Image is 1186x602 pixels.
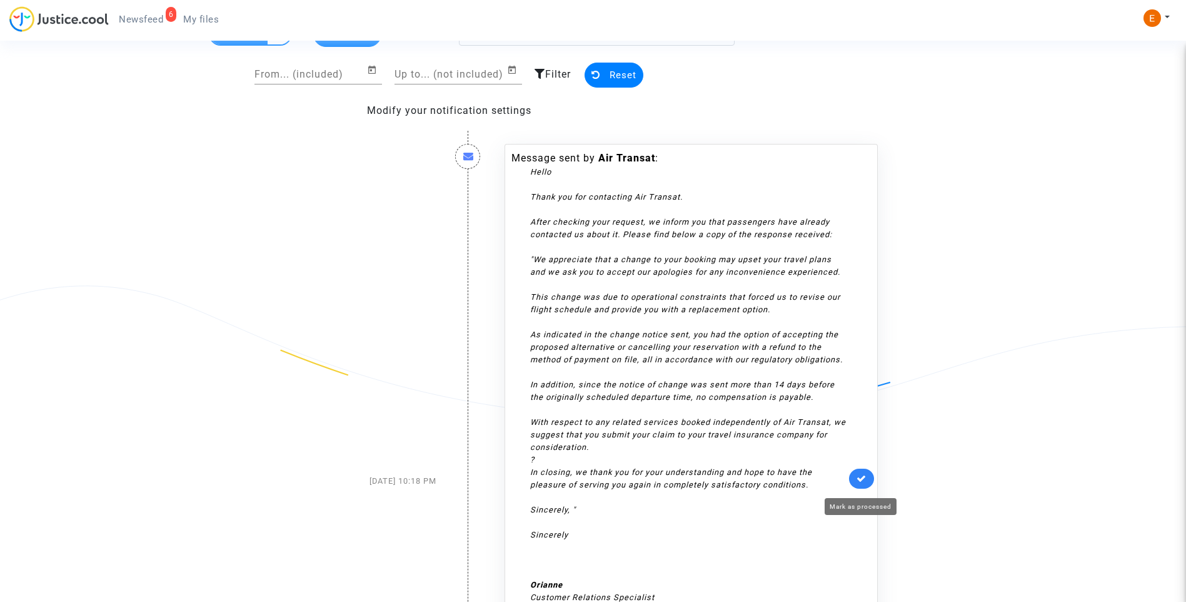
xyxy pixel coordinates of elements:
div: Hello [530,166,846,178]
b: Orianne [530,580,563,589]
img: ACg8ocIeiFvHKe4dA5oeRFd_CiCnuxWUEc1A2wYhRJE3TTWt=s96-c [1143,9,1161,27]
button: Open calendar [507,63,522,78]
div: 6 [166,7,177,22]
a: Modify your notification settings [367,105,531,116]
b: Air Transat [598,152,655,164]
span: Newsfeed [119,14,163,25]
div: Thank you for contacting Air Transat. After checking your request, we inform you that passengers ... [530,191,846,516]
a: 6Newsfeed [109,10,173,29]
span: Filter [545,68,571,80]
span: My files [183,14,219,25]
button: Reset [585,63,643,88]
div: Sincerely [530,529,846,541]
a: My files [173,10,229,29]
button: Open calendar [367,63,382,78]
img: jc-logo.svg [9,6,109,32]
span: Reset [610,69,636,81]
